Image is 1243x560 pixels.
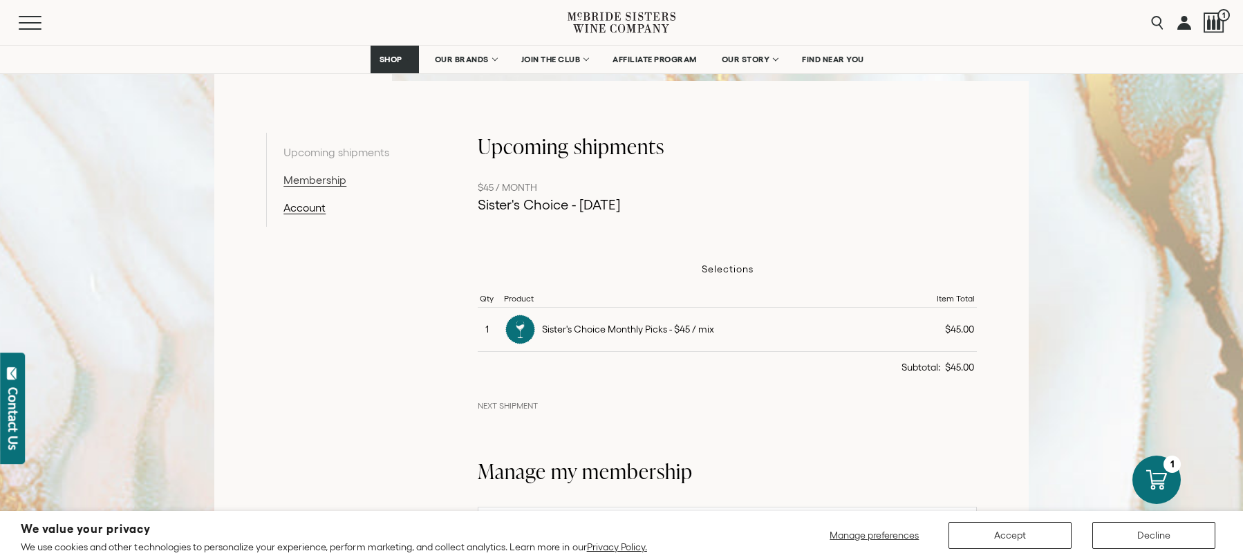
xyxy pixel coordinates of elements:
[380,55,403,64] span: SHOP
[713,46,787,73] a: OUR STORY
[1163,456,1181,473] div: 1
[613,55,697,64] span: AFFILIATE PROGRAM
[802,55,864,64] span: FIND NEAR YOU
[19,16,68,30] button: Mobile Menu Trigger
[604,46,706,73] a: AFFILIATE PROGRAM
[722,55,770,64] span: OUR STORY
[512,46,597,73] a: JOIN THE CLUB
[435,55,489,64] span: OUR BRANDS
[587,541,647,552] a: Privacy Policy.
[830,530,919,541] span: Manage preferences
[21,541,647,553] p: We use cookies and other technologies to personalize your experience, perform marketing, and coll...
[1092,522,1215,549] button: Decline
[6,387,20,450] div: Contact Us
[426,46,505,73] a: OUR BRANDS
[371,46,419,73] a: SHOP
[793,46,873,73] a: FIND NEAR YOU
[821,522,928,549] button: Manage preferences
[521,55,581,64] span: JOIN THE CLUB
[948,522,1072,549] button: Accept
[1217,9,1230,21] span: 1
[21,523,647,535] h2: We value your privacy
